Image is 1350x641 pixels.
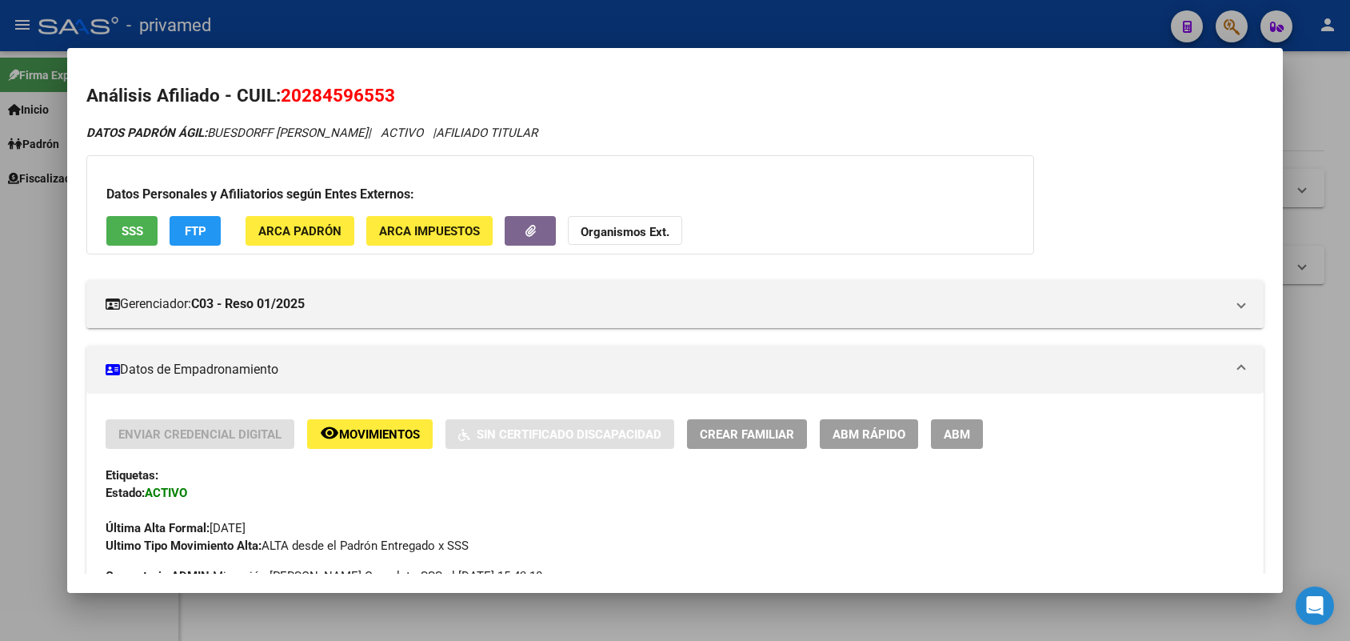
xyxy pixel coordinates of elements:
[320,423,339,443] mat-icon: remove_red_eye
[118,427,282,442] span: Enviar Credencial Digital
[944,427,970,442] span: ABM
[106,521,246,535] span: [DATE]
[106,567,542,585] span: Migración [PERSON_NAME] Completo SSS el [DATE] 15:43:18
[1296,587,1334,625] div: Open Intercom Messenger
[477,427,661,442] span: Sin Certificado Discapacidad
[86,346,1263,394] mat-expansion-panel-header: Datos de Empadronamiento
[106,360,1224,379] mat-panel-title: Datos de Empadronamiento
[185,224,206,238] span: FTP
[106,569,213,583] strong: Comentario ADMIN:
[568,216,682,246] button: Organismos Ext.
[170,216,221,246] button: FTP
[106,294,1224,314] mat-panel-title: Gerenciador:
[86,126,207,140] strong: DATOS PADRÓN ÁGIL:
[106,185,1014,204] h3: Datos Personales y Afiliatorios según Entes Externos:
[191,294,305,314] strong: C03 - Reso 01/2025
[106,539,262,553] strong: Ultimo Tipo Movimiento Alta:
[86,126,537,140] i: | ACTIVO |
[307,419,433,449] button: Movimientos
[145,486,187,500] strong: ACTIVO
[581,225,669,239] strong: Organismos Ext.
[281,85,395,106] span: 20284596553
[106,216,158,246] button: SSS
[106,486,145,500] strong: Estado:
[86,280,1263,328] mat-expansion-panel-header: Gerenciador:C03 - Reso 01/2025
[106,539,469,553] span: ALTA desde el Padrón Entregado x SSS
[687,419,807,449] button: Crear Familiar
[258,224,341,238] span: ARCA Padrón
[833,427,905,442] span: ABM Rápido
[339,427,420,442] span: Movimientos
[436,126,537,140] span: AFILIADO TITULAR
[86,126,368,140] span: BUESDORFF [PERSON_NAME]
[106,419,294,449] button: Enviar Credencial Digital
[122,224,143,238] span: SSS
[820,419,918,449] button: ABM Rápido
[86,82,1263,110] h2: Análisis Afiliado - CUIL:
[246,216,354,246] button: ARCA Padrón
[700,427,794,442] span: Crear Familiar
[379,224,480,238] span: ARCA Impuestos
[106,521,210,535] strong: Última Alta Formal:
[106,468,158,483] strong: Etiquetas:
[931,419,983,449] button: ABM
[445,419,674,449] button: Sin Certificado Discapacidad
[366,216,493,246] button: ARCA Impuestos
